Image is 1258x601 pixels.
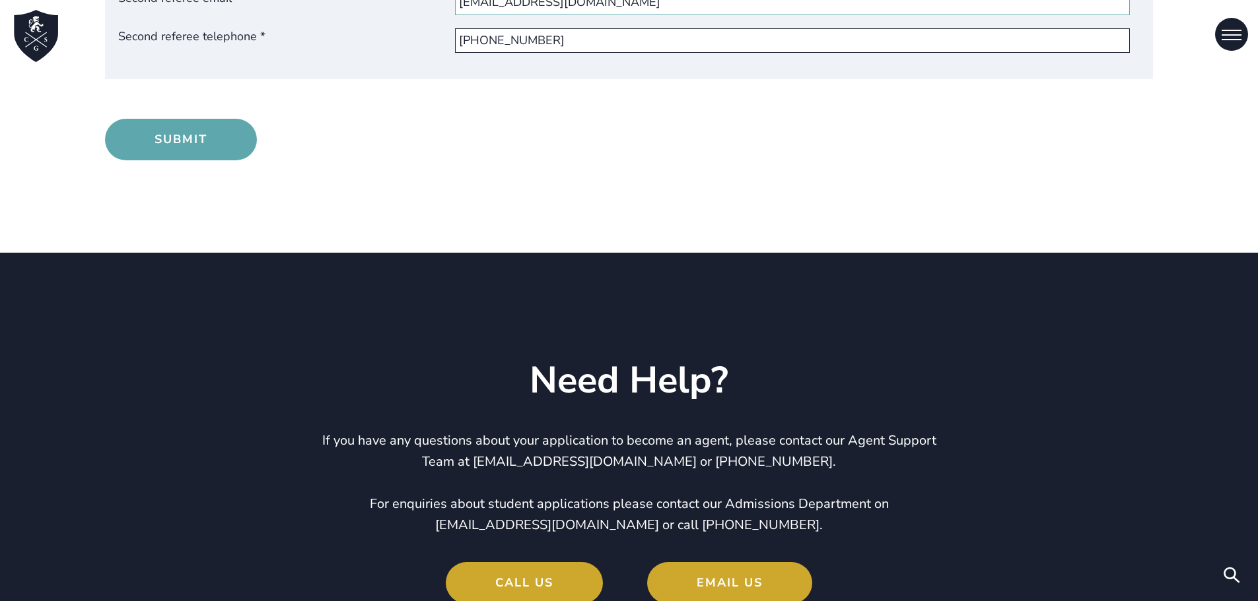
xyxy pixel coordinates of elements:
button: Open Menu [1215,18,1248,51]
a: Home [10,10,63,63]
input: Second referee telephone * [455,28,1129,53]
h2: Need Help? [105,358,1154,403]
p: If you have any questions about your application to become an agent, please contact our Agent Sup... [105,430,1154,536]
button: Submit [105,119,257,160]
span: Second referee telephone * [118,28,456,53]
